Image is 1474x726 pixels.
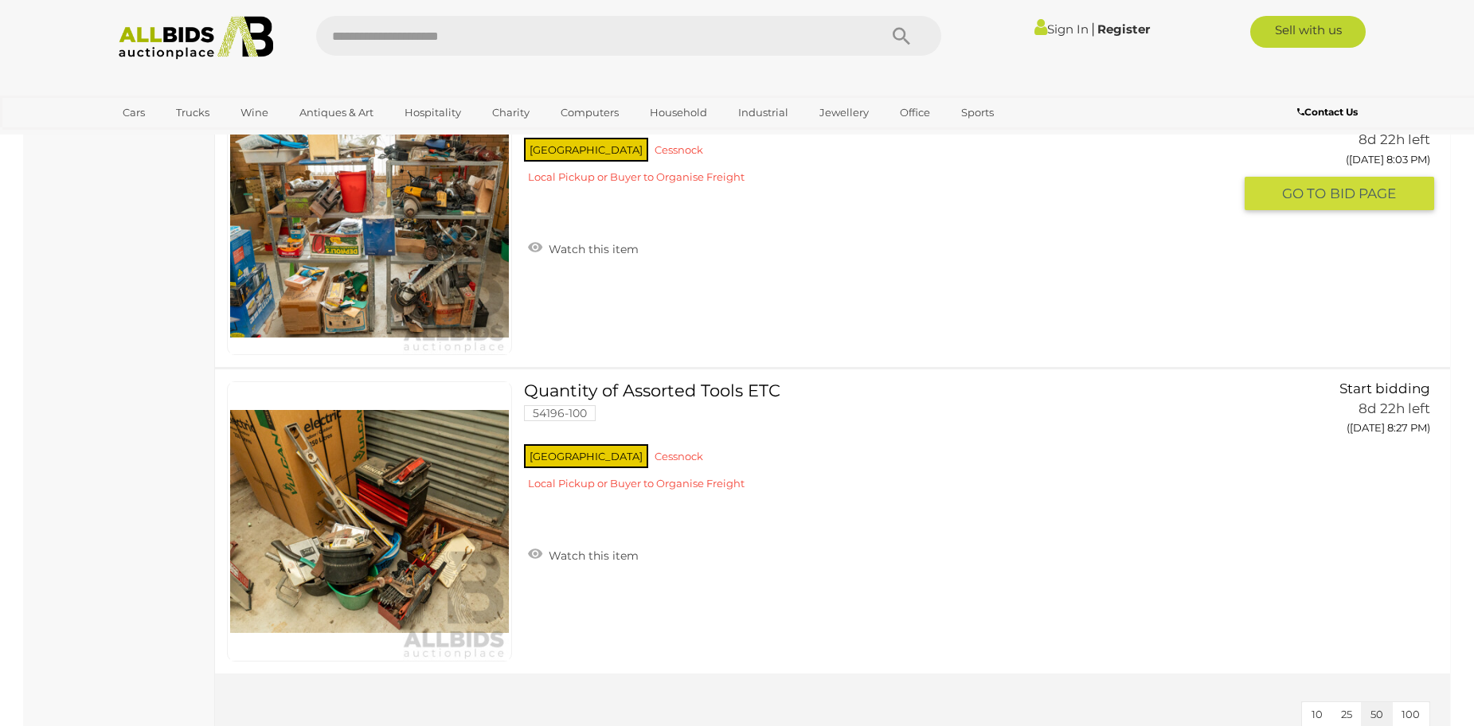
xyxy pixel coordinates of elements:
[524,236,643,260] a: Watch this item
[1257,75,1434,212] a: $1 Tarella 8d 22h left ([DATE] 8:03 PM) GO TOBID PAGE
[230,76,509,354] img: 54196-114a.jpg
[951,100,1004,126] a: Sports
[1257,381,1434,443] a: Start bidding 8d 22h left ([DATE] 8:27 PM)
[1250,16,1366,48] a: Sell with us
[728,100,799,126] a: Industrial
[1282,185,1330,203] span: GO TO
[1370,708,1383,720] span: 50
[1097,21,1150,37] a: Register
[550,100,629,126] a: Computers
[1341,708,1352,720] span: 25
[1297,106,1358,118] b: Contact Us
[482,100,540,126] a: Charity
[394,100,471,126] a: Hospitality
[230,100,279,126] a: Wine
[524,542,643,566] a: Watch this item
[1330,185,1396,203] span: BID PAGE
[1312,708,1323,720] span: 10
[545,548,639,563] span: Watch this item
[1034,21,1089,37] a: Sign In
[862,16,941,56] button: Search
[1297,103,1362,121] a: Contact Us
[110,16,283,60] img: Allbids.com.au
[536,381,1233,502] a: Quantity of Assorted Tools ETC 54196-100 [GEOGRAPHIC_DATA] Cessnock Local Pickup or Buyer to Orga...
[289,100,384,126] a: Antiques & Art
[1339,381,1430,396] span: Start bidding
[536,75,1233,196] a: Assorted Job Lot - Power Tools Accessories & Attachments ETC 54196-114 [GEOGRAPHIC_DATA] Cessnock...
[889,100,940,126] a: Office
[166,100,220,126] a: Trucks
[1402,708,1420,720] span: 100
[1091,20,1095,37] span: |
[230,382,509,661] img: 54196-100a.jpg
[639,100,717,126] a: Household
[545,242,639,256] span: Watch this item
[1245,177,1434,211] button: GO TOBID PAGE
[809,100,879,126] a: Jewellery
[112,100,155,126] a: Cars
[112,126,246,152] a: [GEOGRAPHIC_DATA]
